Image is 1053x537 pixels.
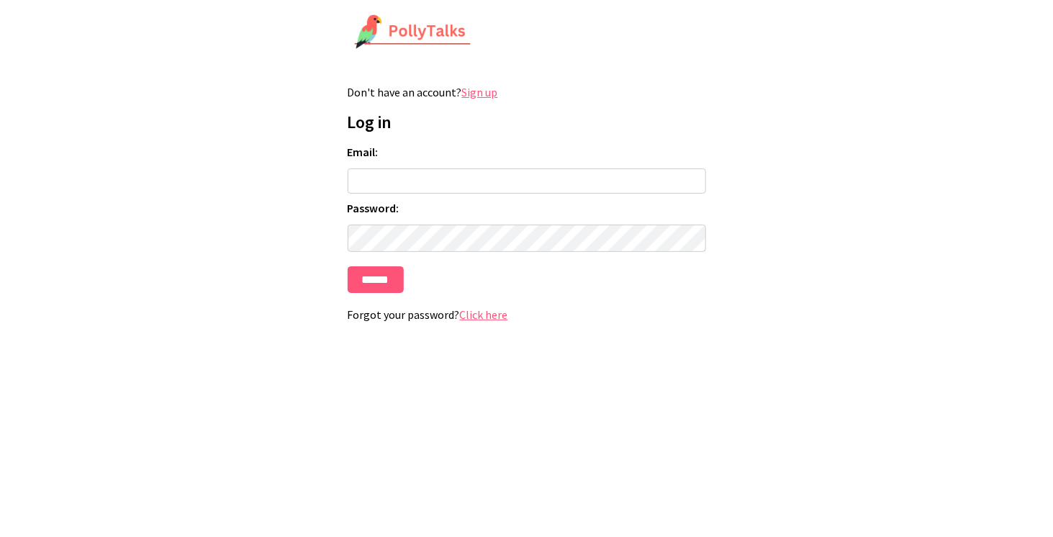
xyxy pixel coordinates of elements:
[460,307,508,322] a: Click here
[348,307,706,322] p: Forgot your password?
[348,85,706,99] p: Don't have an account?
[348,201,706,215] label: Password:
[462,85,498,99] a: Sign up
[348,111,706,133] h1: Log in
[348,145,706,159] label: Email:
[354,14,472,50] img: PollyTalks Logo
